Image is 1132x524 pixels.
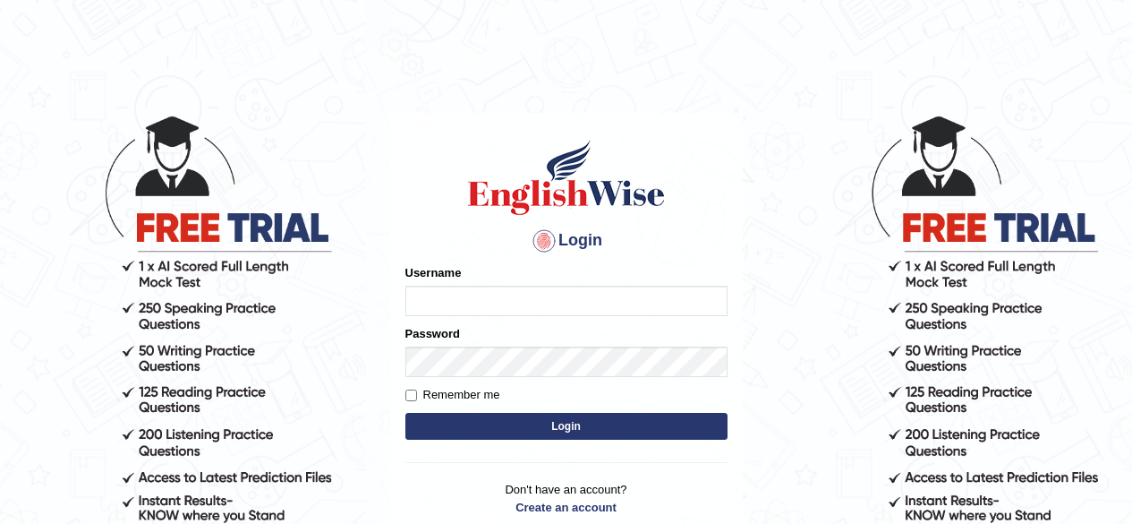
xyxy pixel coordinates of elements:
[405,325,460,342] label: Password
[405,264,462,281] label: Username
[405,386,500,404] label: Remember me
[464,137,668,218] img: Logo of English Wise sign in for intelligent practice with AI
[405,413,728,440] button: Login
[405,227,728,255] h4: Login
[405,499,728,516] a: Create an account
[405,390,417,401] input: Remember me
